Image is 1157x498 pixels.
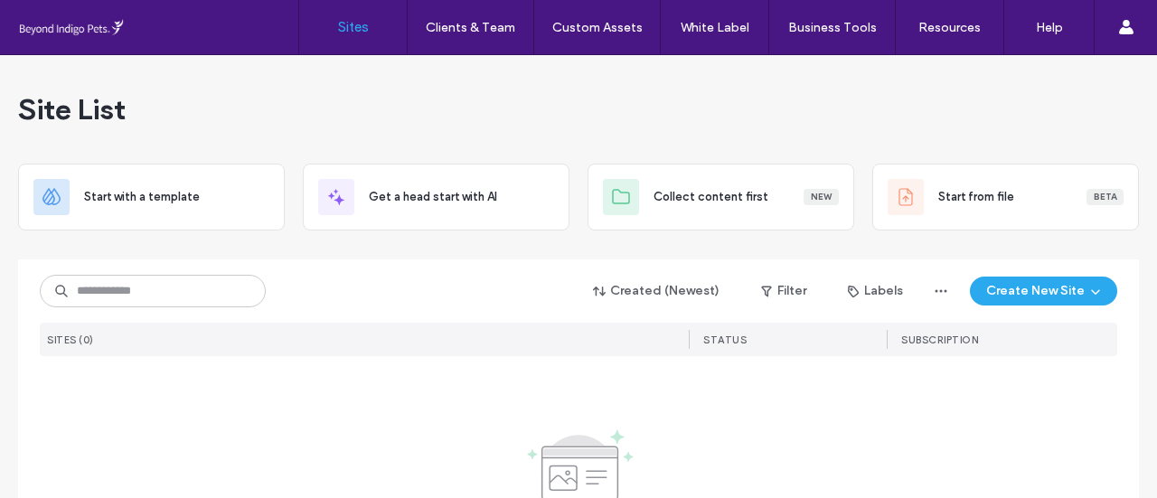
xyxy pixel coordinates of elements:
[1086,189,1124,205] div: Beta
[47,334,94,346] span: SITES (0)
[654,188,768,206] span: Collect content first
[832,277,919,305] button: Labels
[788,20,877,35] label: Business Tools
[588,164,854,230] div: Collect content firstNew
[918,20,981,35] label: Resources
[703,334,747,346] span: STATUS
[743,277,824,305] button: Filter
[681,20,749,35] label: White Label
[1036,20,1063,35] label: Help
[804,189,839,205] div: New
[369,188,497,206] span: Get a head start with AI
[18,91,126,127] span: Site List
[552,20,643,35] label: Custom Assets
[872,164,1139,230] div: Start from fileBeta
[901,334,978,346] span: SUBSCRIPTION
[970,277,1117,305] button: Create New Site
[426,20,515,35] label: Clients & Team
[578,277,736,305] button: Created (Newest)
[938,188,1014,206] span: Start from file
[303,164,569,230] div: Get a head start with AI
[338,19,369,35] label: Sites
[18,164,285,230] div: Start with a template
[84,188,200,206] span: Start with a template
